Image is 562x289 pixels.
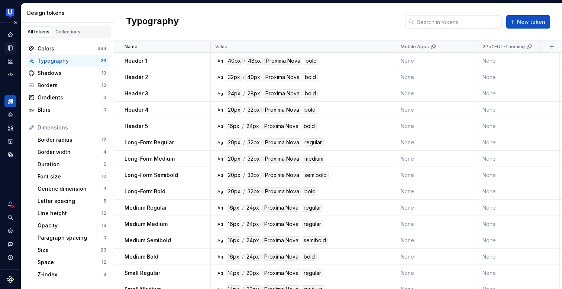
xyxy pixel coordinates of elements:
div: 9 [103,272,106,277]
div: / [243,155,245,163]
div: Ag [217,270,223,276]
div: 32px [246,171,262,179]
div: Ag [217,254,223,260]
div: Border radius [38,136,101,144]
td: None [396,69,478,85]
div: 20px [226,138,242,147]
div: 0 [103,107,106,113]
td: None [396,183,478,200]
div: Proxima Nova [262,122,300,130]
div: Proxima Nova [262,204,300,212]
div: Ag [217,172,223,178]
a: Blurs0 [26,104,109,116]
div: Opacity [38,222,101,229]
div: Proxima Nova [262,269,300,277]
p: Medium Bold [125,253,158,260]
div: / [242,220,244,228]
a: Shadows10 [26,67,109,79]
div: Proxima Nova [262,253,300,261]
div: 13 [101,223,106,229]
div: Ag [217,107,223,113]
div: 16px [226,220,241,228]
div: Proxima Nova [264,73,301,81]
div: Proxima Nova [263,106,301,114]
div: Gradients [38,94,103,101]
p: Medium Medium [125,220,168,228]
p: Value [215,44,227,50]
a: Opacity13 [35,220,109,231]
div: 48px [246,57,263,65]
div: Blurs [38,106,103,114]
div: 32px [246,155,262,163]
div: 20px [226,106,242,114]
p: Medium Regular [125,204,167,211]
div: 20px [226,155,242,163]
div: 32px [246,106,262,114]
div: 14px [226,269,241,277]
td: None [478,134,560,151]
p: Medium Semibold [125,237,171,244]
div: Assets [4,122,16,134]
div: 24px [245,236,261,244]
div: Duration [38,161,103,168]
div: Design tokens [27,9,111,17]
td: None [478,216,560,232]
div: 32px [246,187,262,196]
div: Proxima Nova [264,57,302,65]
div: 24px [226,89,242,98]
div: Ag [217,237,223,243]
a: Storybook stories [4,135,16,147]
div: Ag [217,221,223,227]
div: Letter spacing [38,197,103,205]
div: Ag [217,58,223,64]
a: Analytics [4,55,16,67]
div: Proxima Nova [263,138,301,147]
td: None [396,134,478,151]
div: 0 [103,235,106,241]
div: 32px [226,73,242,81]
div: 16px [226,122,241,130]
div: regular [302,204,323,212]
div: All tokens [28,29,49,35]
div: / [243,57,245,65]
div: regular [303,138,324,147]
a: Components [4,109,16,121]
button: Search ⌘K [4,211,16,223]
div: Proxima Nova [262,236,300,244]
div: regular [302,269,323,277]
div: 12 [101,174,106,180]
p: Header 4 [125,106,149,114]
div: 20px [245,269,261,277]
a: Line height12 [35,207,109,219]
p: Long-Form Bold [125,188,165,195]
a: Gradients0 [26,92,109,104]
div: 24px [245,220,261,228]
div: Ag [217,205,223,211]
td: None [478,183,560,200]
a: Size23 [35,244,109,256]
div: / [242,253,244,261]
div: Home [4,29,16,40]
a: Letter spacing5 [35,195,109,207]
div: 24px [245,204,261,212]
div: semibold [303,171,329,179]
div: / [242,236,244,244]
button: Expand sidebar [10,17,21,28]
div: Notifications [4,198,16,210]
div: 20px [226,171,242,179]
div: bold [302,253,317,261]
div: Colors [38,45,97,52]
div: bold [303,106,317,114]
div: 40px [226,57,243,65]
div: 40px [245,73,262,81]
div: Typography [38,57,100,65]
a: Generic dimension9 [35,183,109,195]
div: / [243,106,245,114]
div: 4 [103,149,106,155]
td: None [396,167,478,183]
a: Z-index9 [35,269,109,280]
div: 12 [101,137,106,143]
td: None [396,265,478,281]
